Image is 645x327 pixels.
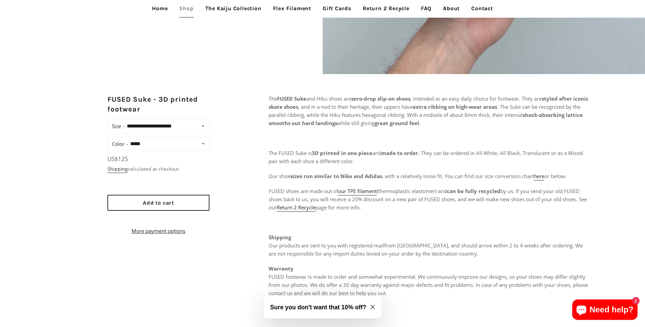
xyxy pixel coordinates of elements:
[269,173,566,180] span: Our shoe , with a relatively loose fit. You can find our size conversion chart or below.
[107,166,128,173] a: Shipping
[534,173,544,180] a: here
[338,188,377,195] a: our TPE filament
[269,234,291,241] strong: Shipping
[269,94,591,127] p: The and Hiku shoes are , intended as an easy daily choice for footwear. They are , and in a nod t...
[447,188,500,194] strong: can be fully recycled
[107,165,209,173] div: calculated at checkout.
[351,95,410,102] strong: zero-drop slip-on shoes
[269,188,587,212] span: FUSED shoes are made out of (thermoplastic elastomer) and by us. If you send your old FUSED shoes...
[112,121,125,131] label: Size
[107,94,215,115] h2: FUSED Suke - 3D printed footwear
[375,120,419,126] strong: great ground feel
[269,95,589,110] strong: styled after iconic skate shoes
[381,150,418,156] strong: made to order
[570,299,640,322] inbox-online-store-chat: Shopify online store chat
[269,111,583,126] strong: shock-absorbing lattice smooths out hard landings
[413,103,497,110] strong: extra ribbing on high-wear areas
[277,204,316,212] a: Return 2 Recycle
[269,233,591,258] p: Our products are sent to you with registered mail , and should arrive within 2 to 4 weeks after o...
[269,150,583,165] span: The FUSED Suke is and . They can be ordered in All White, All Black, Translucent or as a Mixed pa...
[312,150,372,156] strong: 3D printed in one piece
[143,200,174,206] span: Add to cart
[269,265,293,272] strong: Warranty
[107,227,209,235] a: More payment options
[107,155,128,163] span: US$125
[384,242,448,249] span: from [GEOGRAPHIC_DATA]
[269,264,591,297] p: FUSED footwear is made to order and somewhat experimental. We continuously improve our designs, s...
[107,195,209,211] button: Add to cart
[290,173,382,179] strong: sizes run similar to Nike and Adidas
[277,95,306,102] strong: FUSED Suke
[112,139,128,149] label: Color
